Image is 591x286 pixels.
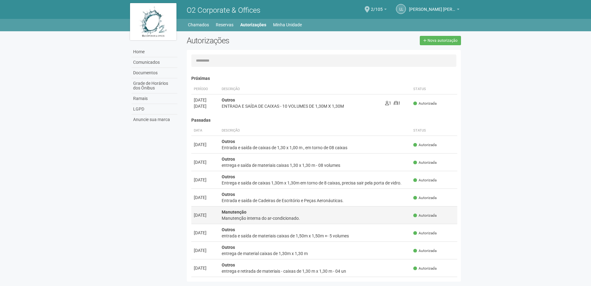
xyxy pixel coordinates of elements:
[413,266,437,271] span: Autorizada
[413,248,437,253] span: Autorizada
[222,233,409,239] div: entrada e saída de materiais caixas de 1,50m x 1,50m +- 5 volumes
[132,104,177,115] a: LGPD
[222,103,380,109] div: ENTRADA E SAÍDA DE CAIXAS - 10 VOLUMES DE 1,30M X 1,30M
[411,84,457,94] th: Status
[132,57,177,68] a: Comunicados
[371,1,383,12] span: 2/105
[413,142,437,148] span: Autorizada
[222,180,409,186] div: Entrega e saída de caixas 1,30m x 1,30m em torno de 8 caixas, precisa sair pela porta de vidro.
[194,177,217,183] div: [DATE]
[130,3,176,40] img: logo.jpg
[132,68,177,78] a: Documentos
[194,103,217,109] div: [DATE]
[222,215,409,221] div: Manutenção interna do ar-condicionado.
[191,118,458,123] h4: Passadas
[413,231,437,236] span: Autorizada
[194,265,217,271] div: [DATE]
[191,126,219,136] th: Data
[191,76,458,81] h4: Próximas
[411,126,457,136] th: Status
[413,160,437,165] span: Autorizada
[273,20,302,29] a: Minha Unidade
[194,159,217,165] div: [DATE]
[222,197,409,204] div: Entrada e saída de Cadeiras de Escritório e Peças Aeronáuticas.
[194,212,217,218] div: [DATE]
[194,97,217,103] div: [DATE]
[216,20,233,29] a: Reservas
[222,145,409,151] div: Entrada e saída de caixas de 1,30 x 1,00 m , em torno de 08 caixas
[194,247,217,253] div: [DATE]
[222,250,409,257] div: entrega de material caixas de 1,30m x 1,30 m
[191,84,219,94] th: Período
[409,8,459,13] a: [PERSON_NAME] [PERSON_NAME]
[219,84,383,94] th: Descrição
[194,194,217,201] div: [DATE]
[385,101,391,106] span: 1
[413,178,437,183] span: Autorizada
[194,230,217,236] div: [DATE]
[222,174,235,179] strong: Outros
[413,195,437,201] span: Autorizada
[240,20,266,29] a: Autorizações
[222,157,235,162] strong: Outros
[132,93,177,104] a: Ramais
[132,47,177,57] a: Home
[222,192,235,197] strong: Outros
[222,97,235,102] strong: Outros
[413,213,437,218] span: Autorizada
[428,38,458,43] span: Nova autorização
[371,8,387,13] a: 2/105
[194,141,217,148] div: [DATE]
[222,227,235,232] strong: Outros
[188,20,209,29] a: Chamados
[394,101,401,106] span: 1
[420,36,461,45] a: Nova autorização
[409,1,455,12] span: Lara Lira Justino
[413,101,437,106] span: Autorizada
[396,4,406,14] a: LL
[222,245,235,250] strong: Outros
[187,6,260,15] span: O2 Corporate & Offices
[222,162,409,168] div: entrega e saída de materiais caixas 1,30 x 1,30 m - 08 volumes
[222,262,235,267] strong: Outros
[219,126,411,136] th: Descrição
[222,139,235,144] strong: Outros
[132,115,177,125] a: Anuncie sua marca
[187,36,319,45] h2: Autorizações
[132,78,177,93] a: Grade de Horários dos Ônibus
[222,210,246,214] strong: Manutenção
[222,268,409,274] div: entrega e retirada de materiais - caixas de 1,30 m x 1,30 m - 04 un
